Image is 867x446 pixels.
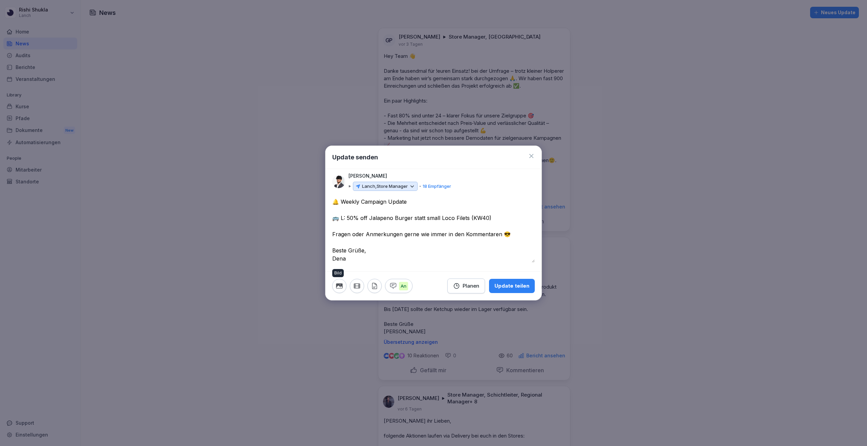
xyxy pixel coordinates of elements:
button: Update teilen [489,279,535,293]
button: An [385,279,413,293]
p: 18 Empfänger [423,183,451,190]
p: Lanch, Store Manager [362,183,408,190]
img: tvucj8tul2t4wohdgetxw0db.png [332,175,345,188]
button: Planen [447,278,485,293]
p: [PERSON_NAME] [348,172,387,180]
p: Bild [334,270,342,276]
h1: Update senden [332,153,378,162]
div: Planen [453,282,479,290]
div: Update teilen [494,282,529,290]
p: An [399,282,408,291]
